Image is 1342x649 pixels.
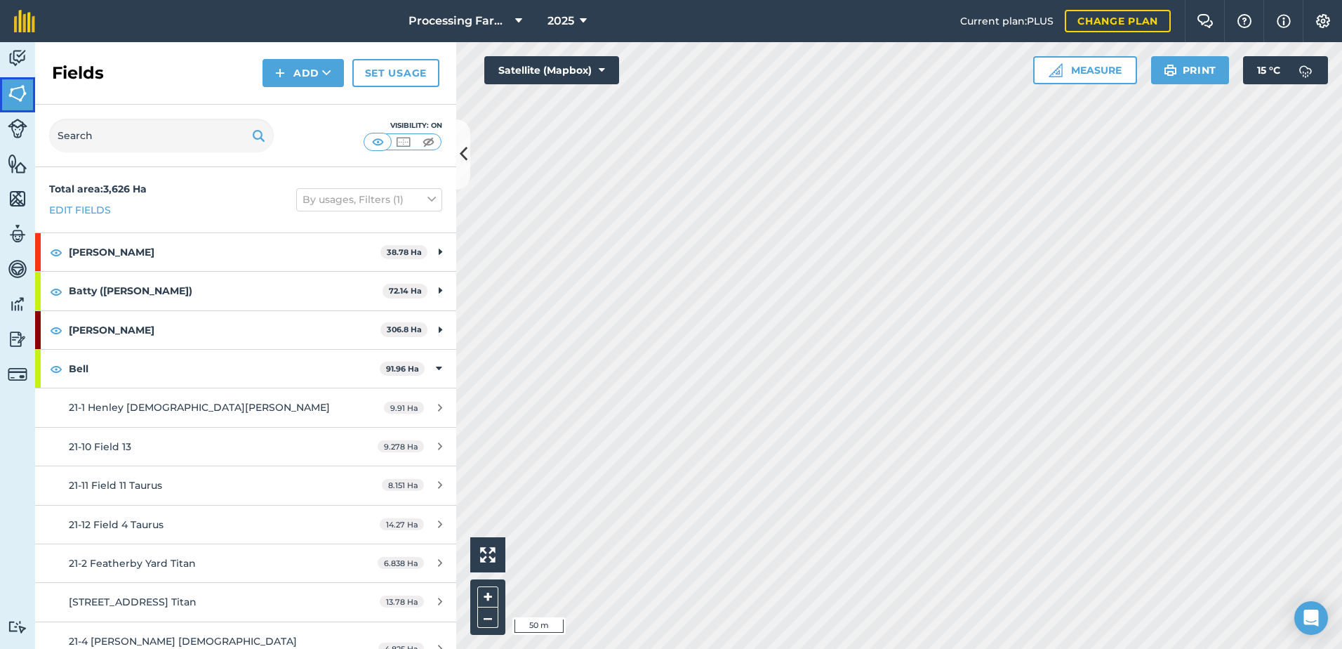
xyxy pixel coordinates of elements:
img: svg+xml;base64,PHN2ZyB4bWxucz0iaHR0cDovL3d3dy53My5vcmcvMjAwMC9zdmciIHdpZHRoPSI1NiIgaGVpZ2h0PSI2MC... [8,83,27,104]
img: svg+xml;base64,PD94bWwgdmVyc2lvbj0iMS4wIiBlbmNvZGluZz0idXRmLTgiPz4KPCEtLSBHZW5lcmF0b3I6IEFkb2JlIE... [1291,56,1320,84]
span: 9.91 Ha [384,402,424,414]
div: Open Intercom Messenger [1294,601,1328,635]
div: [PERSON_NAME]38.78 Ha [35,233,456,271]
span: 21-1 Henley [DEMOGRAPHIC_DATA][PERSON_NAME] [69,401,330,414]
img: svg+xml;base64,PD94bWwgdmVyc2lvbj0iMS4wIiBlbmNvZGluZz0idXRmLTgiPz4KPCEtLSBHZW5lcmF0b3I6IEFkb2JlIE... [8,119,27,138]
button: Print [1151,56,1230,84]
span: 14.27 Ha [380,518,424,530]
img: svg+xml;base64,PD94bWwgdmVyc2lvbj0iMS4wIiBlbmNvZGluZz0idXRmLTgiPz4KPCEtLSBHZW5lcmF0b3I6IEFkb2JlIE... [8,365,27,384]
img: A cog icon [1315,14,1331,28]
span: 9.278 Ha [378,440,424,452]
a: 21-1 Henley [DEMOGRAPHIC_DATA][PERSON_NAME]9.91 Ha [35,388,456,426]
div: [PERSON_NAME]306.8 Ha [35,311,456,349]
button: By usages, Filters (1) [296,188,442,211]
a: [STREET_ADDRESS] Titan13.78 Ha [35,583,456,621]
img: svg+xml;base64,PHN2ZyB4bWxucz0iaHR0cDovL3d3dy53My5vcmcvMjAwMC9zdmciIHdpZHRoPSIxOCIgaGVpZ2h0PSIyNC... [50,283,62,300]
span: 2025 [547,13,574,29]
strong: 38.78 Ha [387,247,422,257]
button: Measure [1033,56,1137,84]
img: svg+xml;base64,PD94bWwgdmVyc2lvbj0iMS4wIiBlbmNvZGluZz0idXRmLTgiPz4KPCEtLSBHZW5lcmF0b3I6IEFkb2JlIE... [8,223,27,244]
img: svg+xml;base64,PHN2ZyB4bWxucz0iaHR0cDovL3d3dy53My5vcmcvMjAwMC9zdmciIHdpZHRoPSI1MCIgaGVpZ2h0PSI0MC... [369,135,387,149]
strong: 91.96 Ha [386,364,419,374]
span: 21-12 Field 4 Taurus [69,518,164,531]
img: svg+xml;base64,PD94bWwgdmVyc2lvbj0iMS4wIiBlbmNvZGluZz0idXRmLTgiPz4KPCEtLSBHZW5lcmF0b3I6IEFkb2JlIE... [8,620,27,634]
strong: 306.8 Ha [387,324,422,334]
a: 21-10 Field 139.278 Ha [35,428,456,466]
img: svg+xml;base64,PHN2ZyB4bWxucz0iaHR0cDovL3d3dy53My5vcmcvMjAwMC9zdmciIHdpZHRoPSIxOCIgaGVpZ2h0PSIyNC... [50,322,62,339]
strong: Batty ([PERSON_NAME]) [69,272,383,310]
img: Two speech bubbles overlapping with the left bubble in the forefront [1197,14,1214,28]
img: svg+xml;base64,PHN2ZyB4bWxucz0iaHR0cDovL3d3dy53My5vcmcvMjAwMC9zdmciIHdpZHRoPSIxOSIgaGVpZ2h0PSIyNC... [252,127,265,144]
span: 6.838 Ha [378,557,424,569]
img: svg+xml;base64,PHN2ZyB4bWxucz0iaHR0cDovL3d3dy53My5vcmcvMjAwMC9zdmciIHdpZHRoPSIxOCIgaGVpZ2h0PSIyNC... [50,244,62,261]
button: 15 °C [1243,56,1328,84]
img: svg+xml;base64,PHN2ZyB4bWxucz0iaHR0cDovL3d3dy53My5vcmcvMjAwMC9zdmciIHdpZHRoPSI1NiIgaGVpZ2h0PSI2MC... [8,153,27,174]
input: Search [49,119,274,152]
div: Batty ([PERSON_NAME])72.14 Ha [35,272,456,310]
span: 21-2 Featherby Yard Titan [69,557,196,570]
strong: Bell [69,350,380,388]
button: – [477,608,498,628]
span: [STREET_ADDRESS] Titan [69,596,197,608]
a: Change plan [1065,10,1171,32]
img: svg+xml;base64,PHN2ZyB4bWxucz0iaHR0cDovL3d3dy53My5vcmcvMjAwMC9zdmciIHdpZHRoPSI1MCIgaGVpZ2h0PSI0MC... [420,135,437,149]
strong: Total area : 3,626 Ha [49,183,147,195]
img: Four arrows, one pointing top left, one top right, one bottom right and the last bottom left [480,547,496,563]
span: Current plan : PLUS [960,13,1054,29]
span: 13.78 Ha [380,596,424,608]
img: svg+xml;base64,PHN2ZyB4bWxucz0iaHR0cDovL3d3dy53My5vcmcvMjAwMC9zdmciIHdpZHRoPSIxOCIgaGVpZ2h0PSIyNC... [50,360,62,377]
span: 15 ° C [1257,56,1280,84]
a: Edit fields [49,202,111,218]
img: svg+xml;base64,PHN2ZyB4bWxucz0iaHR0cDovL3d3dy53My5vcmcvMjAwMC9zdmciIHdpZHRoPSI1MCIgaGVpZ2h0PSI0MC... [394,135,412,149]
a: 21-2 Featherby Yard Titan6.838 Ha [35,544,456,582]
span: 8.151 Ha [382,479,424,491]
div: Visibility: On [364,120,442,131]
a: 21-11 Field 11 Taurus8.151 Ha [35,466,456,504]
a: 21-12 Field 4 Taurus14.27 Ha [35,506,456,544]
strong: 72.14 Ha [389,286,422,296]
img: fieldmargin Logo [14,10,35,32]
img: svg+xml;base64,PD94bWwgdmVyc2lvbj0iMS4wIiBlbmNvZGluZz0idXRmLTgiPz4KPCEtLSBHZW5lcmF0b3I6IEFkb2JlIE... [8,294,27,315]
span: Processing Farms [408,13,510,29]
button: Satellite (Mapbox) [484,56,619,84]
img: svg+xml;base64,PD94bWwgdmVyc2lvbj0iMS4wIiBlbmNvZGluZz0idXRmLTgiPz4KPCEtLSBHZW5lcmF0b3I6IEFkb2JlIE... [8,329,27,350]
div: Bell91.96 Ha [35,350,456,388]
a: Set usage [352,59,439,87]
img: svg+xml;base64,PHN2ZyB4bWxucz0iaHR0cDovL3d3dy53My5vcmcvMjAwMC9zdmciIHdpZHRoPSIxNyIgaGVpZ2h0PSIxNy... [1277,13,1291,29]
span: 21-11 Field 11 Taurus [69,479,162,492]
img: svg+xml;base64,PHN2ZyB4bWxucz0iaHR0cDovL3d3dy53My5vcmcvMjAwMC9zdmciIHdpZHRoPSI1NiIgaGVpZ2h0PSI2MC... [8,188,27,209]
strong: [PERSON_NAME] [69,233,380,271]
h2: Fields [52,62,104,84]
img: svg+xml;base64,PD94bWwgdmVyc2lvbj0iMS4wIiBlbmNvZGluZz0idXRmLTgiPz4KPCEtLSBHZW5lcmF0b3I6IEFkb2JlIE... [8,258,27,280]
img: svg+xml;base64,PHN2ZyB4bWxucz0iaHR0cDovL3d3dy53My5vcmcvMjAwMC9zdmciIHdpZHRoPSIxNCIgaGVpZ2h0PSIyNC... [275,65,285,81]
button: Add [263,59,344,87]
img: svg+xml;base64,PD94bWwgdmVyc2lvbj0iMS4wIiBlbmNvZGluZz0idXRmLTgiPz4KPCEtLSBHZW5lcmF0b3I6IEFkb2JlIE... [8,48,27,69]
button: + [477,586,498,608]
strong: [PERSON_NAME] [69,311,380,349]
img: Ruler icon [1049,63,1063,77]
img: A question mark icon [1236,14,1253,28]
img: svg+xml;base64,PHN2ZyB4bWxucz0iaHR0cDovL3d3dy53My5vcmcvMjAwMC9zdmciIHdpZHRoPSIxOSIgaGVpZ2h0PSIyNC... [1164,62,1177,79]
span: 21-10 Field 13 [69,440,131,453]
